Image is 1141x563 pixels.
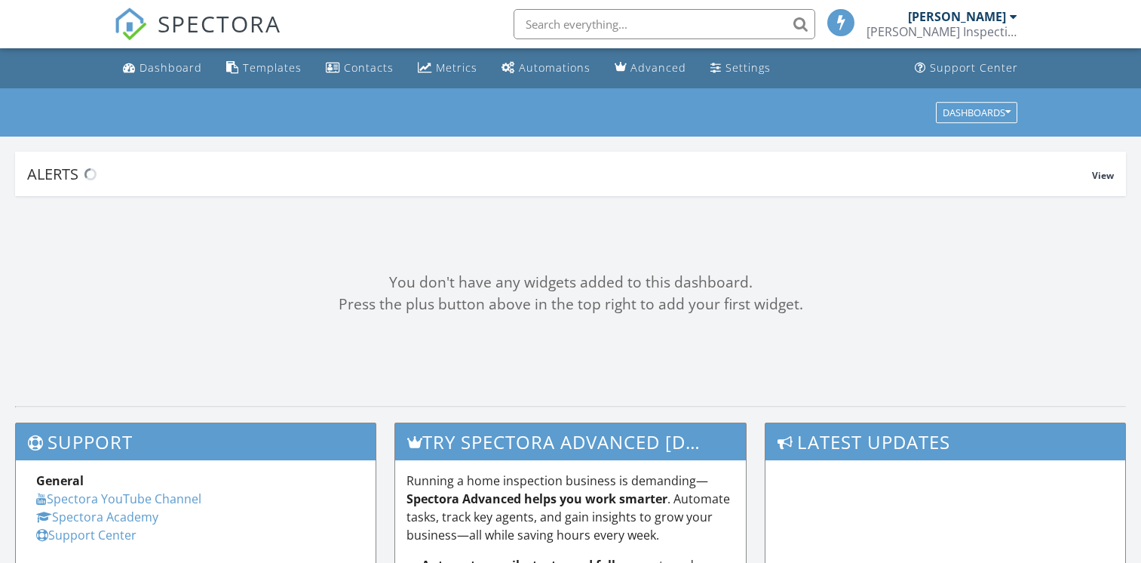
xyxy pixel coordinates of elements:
div: Contacts [344,60,394,75]
div: Alerts [27,164,1092,184]
strong: General [36,472,84,489]
input: Search everything... [514,9,815,39]
button: Dashboards [936,102,1017,123]
h3: Support [16,423,376,460]
a: Templates [220,54,308,82]
div: You don't have any widgets added to this dashboard. [15,272,1126,294]
div: Garber Inspection Services [866,24,1017,39]
div: Settings [725,60,771,75]
span: View [1092,169,1114,182]
h3: Latest Updates [765,423,1125,460]
p: Running a home inspection business is demanding— . Automate tasks, track key agents, and gain ins... [406,472,735,544]
div: Advanced [630,60,686,75]
a: Spectora Academy [36,509,158,525]
div: Metrics [436,60,477,75]
div: Templates [243,60,302,75]
strong: Spectora Advanced helps you work smarter [406,491,667,507]
a: Metrics [412,54,483,82]
a: Dashboard [117,54,208,82]
a: SPECTORA [114,20,281,52]
h3: Try spectora advanced [DATE] [395,423,746,460]
a: Advanced [609,54,692,82]
a: Contacts [320,54,400,82]
div: Dashboard [140,60,202,75]
a: Support Center [36,527,136,543]
a: Settings [704,54,777,82]
span: SPECTORA [158,8,281,39]
div: [PERSON_NAME] [908,9,1006,24]
a: Spectora YouTube Channel [36,491,201,507]
div: Support Center [930,60,1018,75]
a: Automations (Basic) [495,54,597,82]
a: Support Center [909,54,1024,82]
img: The Best Home Inspection Software - Spectora [114,8,147,41]
div: Automations [519,60,590,75]
div: Dashboards [943,107,1011,118]
div: Press the plus button above in the top right to add your first widget. [15,294,1126,315]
